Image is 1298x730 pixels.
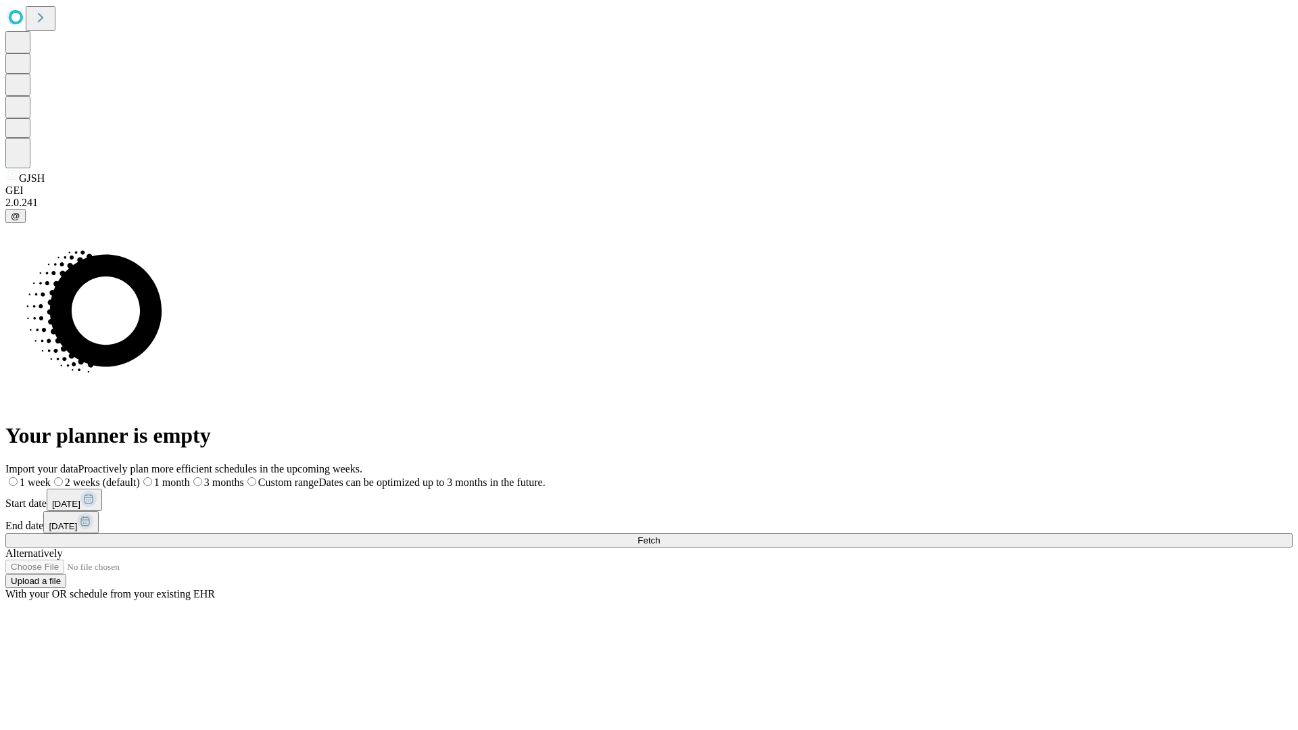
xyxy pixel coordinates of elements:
span: Proactively plan more efficient schedules in the upcoming weeks. [78,463,362,474]
button: @ [5,209,26,223]
span: With your OR schedule from your existing EHR [5,588,215,600]
span: 1 week [20,477,51,488]
span: Dates can be optimized up to 3 months in the future. [318,477,545,488]
button: Fetch [5,533,1293,547]
input: 1 month [143,477,152,486]
input: 3 months [193,477,202,486]
input: Custom rangeDates can be optimized up to 3 months in the future. [247,477,256,486]
div: Start date [5,489,1293,511]
span: 2 weeks (default) [65,477,140,488]
span: @ [11,211,20,221]
h1: Your planner is empty [5,423,1293,448]
span: GJSH [19,172,45,184]
span: Alternatively [5,547,62,559]
span: 3 months [204,477,244,488]
span: [DATE] [49,521,77,531]
button: Upload a file [5,574,66,588]
div: End date [5,511,1293,533]
span: 1 month [154,477,190,488]
span: Import your data [5,463,78,474]
span: Custom range [258,477,318,488]
div: 2.0.241 [5,197,1293,209]
span: [DATE] [52,499,80,509]
input: 1 week [9,477,18,486]
button: [DATE] [43,511,99,533]
span: Fetch [638,535,660,545]
div: GEI [5,185,1293,197]
input: 2 weeks (default) [54,477,63,486]
button: [DATE] [47,489,102,511]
